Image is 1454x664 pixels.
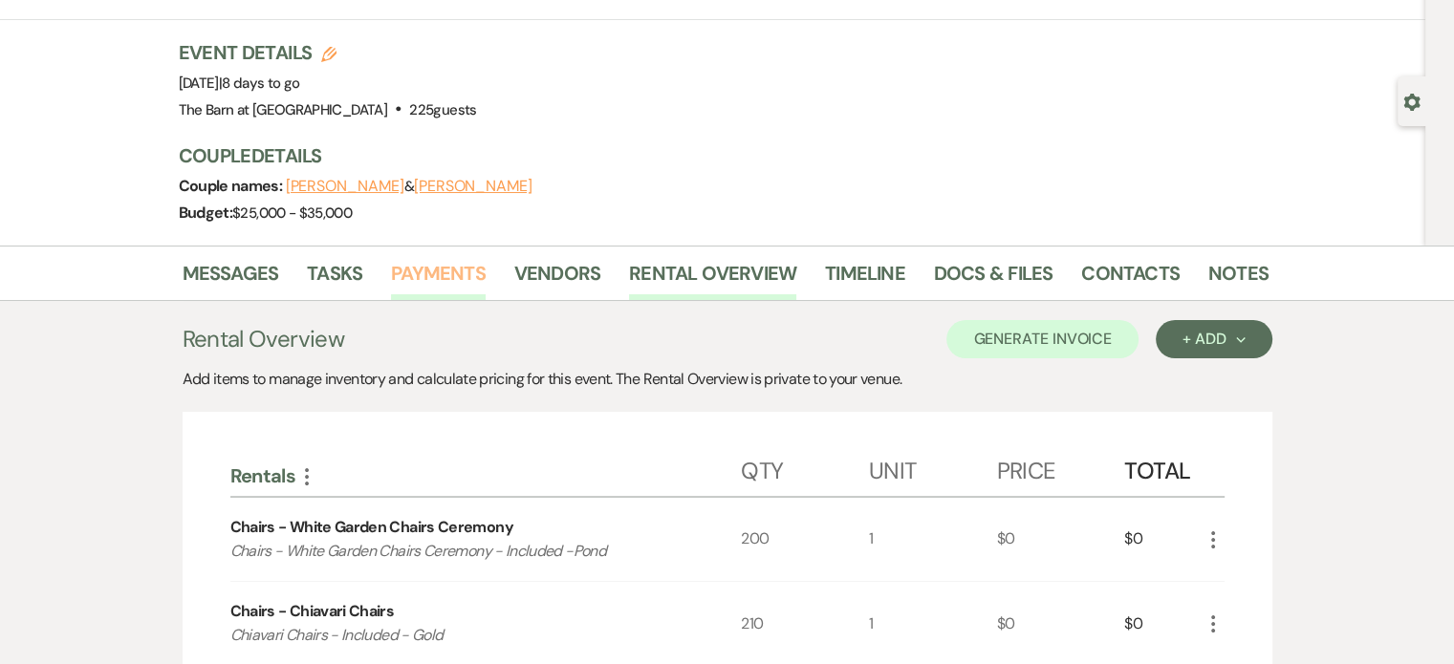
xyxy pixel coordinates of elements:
[514,258,600,300] a: Vendors
[1081,258,1180,300] a: Contacts
[222,74,299,93] span: 8 days to go
[232,203,352,223] span: $25,000 - $35,000
[230,623,690,648] p: Chiavari Chairs - Included - Gold
[391,258,486,300] a: Payments
[179,176,286,196] span: Couple names:
[183,322,344,356] h3: Rental Overview
[414,179,532,194] button: [PERSON_NAME]
[179,74,300,93] span: [DATE]
[997,439,1125,496] div: Price
[1183,332,1245,347] div: + Add
[997,498,1125,582] div: $0
[179,142,1249,169] h3: Couple Details
[286,177,532,196] span: &
[869,498,997,582] div: 1
[1208,258,1269,300] a: Notes
[179,100,387,119] span: The Barn at [GEOGRAPHIC_DATA]
[409,100,476,119] span: 225 guests
[869,439,997,496] div: Unit
[741,498,869,582] div: 200
[946,320,1139,358] button: Generate Invoice
[230,539,690,564] p: Chairs - White Garden Chairs Ceremony - Included -Pond
[183,368,1272,391] div: Add items to manage inventory and calculate pricing for this event. The Rental Overview is privat...
[1156,320,1271,358] button: + Add
[230,516,513,539] div: Chairs - White Garden Chairs Ceremony
[286,179,404,194] button: [PERSON_NAME]
[629,258,796,300] a: Rental Overview
[179,203,233,223] span: Budget:
[741,439,869,496] div: Qty
[1403,92,1421,110] button: Open lead details
[825,258,905,300] a: Timeline
[219,74,300,93] span: |
[230,463,742,488] div: Rentals
[1124,498,1201,582] div: $0
[1124,439,1201,496] div: Total
[307,258,362,300] a: Tasks
[179,39,477,66] h3: Event Details
[934,258,1053,300] a: Docs & Files
[230,600,395,623] div: Chairs - Chiavari Chairs
[183,258,279,300] a: Messages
